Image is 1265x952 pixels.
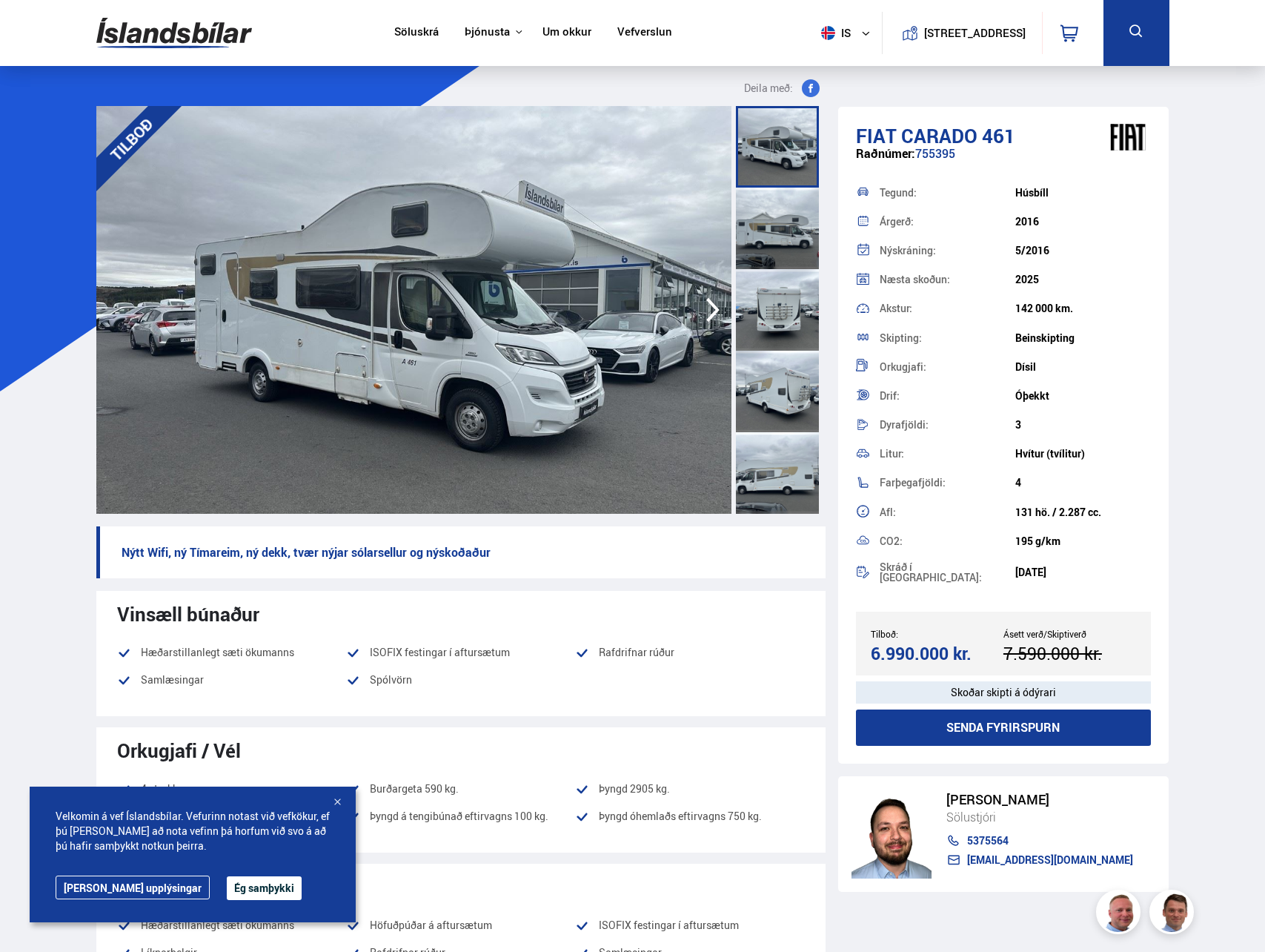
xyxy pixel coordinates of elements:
div: Næsta skoðun: [880,274,1015,285]
span: Raðnúmer: [856,145,915,162]
img: brand logo [1098,114,1158,160]
li: Burðargeta 590 kg. [346,780,575,798]
img: FbJEzSuNWCJXmdc-.webp [1152,892,1196,936]
div: [DATE] [1015,566,1151,578]
img: nhp88E3Fdnt1Opn2.png [851,790,932,879]
div: Ásett verð/Skiptiverð [1003,629,1136,639]
li: Samlæsingar [117,671,346,689]
div: 7.590.000 kr. [1003,644,1132,664]
button: Deila með: [738,79,826,97]
button: Senda fyrirspurn [856,710,1152,746]
div: Farþegarými [117,876,805,898]
a: [PERSON_NAME] upplýsingar [56,876,210,899]
img: siFngHWaQ9KaOqBr.png [1098,892,1143,936]
div: 4 [1015,477,1151,489]
div: 3 [1015,419,1151,431]
div: 195 g/km [1015,535,1151,547]
img: 1892215.jpeg [96,106,731,514]
button: Ég samþykki [227,876,302,900]
div: Óþekkt [1015,390,1151,402]
div: Skipting: [880,333,1015,343]
span: Fiat [856,122,897,149]
a: 5375564 [946,835,1133,847]
button: Þjónusta [465,25,510,39]
div: Dísil [1015,361,1151,373]
a: Söluskrá [394,25,439,41]
li: Hæðarstillanlegt sæti ökumanns [117,644,346,661]
div: 2016 [1015,216,1151,228]
a: Um okkur [542,25,591,41]
img: svg+xml;base64,PHN2ZyB4bWxucz0iaHR0cDovL3d3dy53My5vcmcvMjAwMC9zdmciIHdpZHRoPSI1MTIiIGhlaWdodD0iNT... [821,26,835,40]
div: Árgerð: [880,216,1015,227]
div: CO2: [880,536,1015,546]
button: [STREET_ADDRESS] [930,27,1020,39]
li: ISOFIX festingar í aftursætum [346,644,575,661]
div: Tegund: [880,188,1015,198]
button: is [815,11,882,55]
div: Nýskráning: [880,245,1015,256]
div: Akstur: [880,303,1015,314]
div: 755395 [856,147,1152,176]
div: Farþegafjöldi: [880,477,1015,488]
li: Þyngd óhemlaðs eftirvagns 750 kg. [575,807,804,835]
span: Carado 461 [901,122,1015,149]
div: 6.990.000 kr. [871,644,999,664]
div: Drif: [880,391,1015,401]
span: Deila með: [744,79,793,97]
li: Þyngd á tengibúnað eftirvagns 100 kg. [346,807,575,825]
div: Sölustjóri [946,807,1133,827]
div: Húsbíll [1015,187,1151,199]
div: Litur: [880,449,1015,459]
div: Orkugjafi: [880,362,1015,372]
span: is [815,26,852,40]
div: 142 000 km. [1015,303,1151,314]
div: 2025 [1015,274,1151,285]
span: Velkomin á vef Íslandsbílar. Vefurinn notast við vefkökur, ef þú [PERSON_NAME] að nota vefinn þá ... [56,809,330,853]
div: Tilboð: [871,629,1003,639]
button: Opna LiveChat spjallviðmót [12,6,56,50]
div: Orkugjafi / Vél [117,739,805,761]
img: G0Ugv5HjCgRt.svg [96,9,252,57]
li: Þyngd 2905 kg. [575,780,804,798]
div: [PERSON_NAME] [946,792,1133,807]
li: Spólvörn [346,671,575,698]
div: 131 hö. / 2.287 cc. [1015,506,1151,518]
div: Hvítur (tvílitur) [1015,448,1151,460]
a: [EMAIL_ADDRESS][DOMAIN_NAME] [946,854,1133,866]
div: Beinskipting [1015,332,1151,344]
div: Dyrafjöldi: [880,420,1015,430]
p: Nýtt Wifi, ný Tímareim, ný dekk, tvær nýjar sólarsellur og nýskoðaður [96,526,826,578]
div: Skoðar skipti á ódýrari [856,681,1152,704]
li: ISOFIX festingar í aftursætum [575,916,804,934]
li: 4 strokkar [117,780,346,798]
li: Höfuðpúðar á aftursætum [346,916,575,934]
li: Hæðarstillanlegt sæti ökumanns [117,916,346,934]
div: TILBOÐ [76,84,187,195]
li: Rafdrifnar rúður [575,644,804,661]
div: Vinsæll búnaður [117,603,805,625]
a: [STREET_ADDRESS] [890,12,1034,54]
div: 5/2016 [1015,245,1151,257]
div: Skráð í [GEOGRAPHIC_DATA]: [880,562,1015,583]
a: Vefverslun [617,25,672,41]
div: Afl: [880,507,1015,518]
